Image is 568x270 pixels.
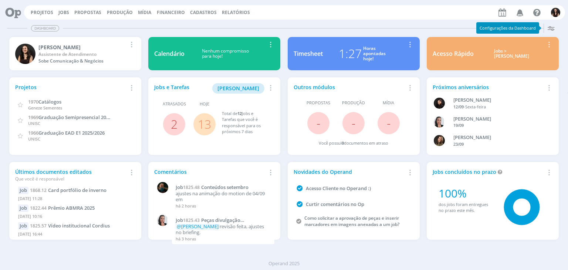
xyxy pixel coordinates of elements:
span: - [387,115,390,131]
a: 13 [198,116,211,132]
div: Jobs > [PERSON_NAME] [479,48,544,59]
img: I [551,8,560,17]
a: 1868.12Card portfólio de inverno [30,187,106,193]
button: Relatórios [220,10,252,16]
span: UNISC [28,136,40,142]
span: Sexta-feira [465,104,486,109]
span: Propostas [307,100,330,106]
a: Financeiro [157,9,185,16]
img: C [157,215,168,226]
div: 100% [439,185,494,202]
a: 1970Catálogos [28,98,61,105]
button: Produção [105,10,135,16]
span: Conteúdos setembro [201,184,248,190]
a: Timesheet1:27Horasapontadashoje! [288,37,420,70]
div: Horas apontadas hoje! [363,46,386,62]
div: dos jobs foram entregues no prazo este mês. [439,202,494,214]
img: L [434,98,445,109]
a: Produção [107,9,133,16]
a: [PERSON_NAME] [212,84,264,91]
span: Hoje [200,101,209,107]
div: [DATE] 16:44 [18,230,132,240]
div: Calendário [154,49,185,58]
div: [DATE] 11:28 [18,194,132,205]
img: M [157,182,168,193]
a: 1969Graduação Semipresencial 2025/2026 [28,114,124,121]
span: 1969 [28,114,38,121]
div: Comentários [154,168,266,176]
span: UNISC [28,121,40,126]
span: Atrasados [163,101,186,107]
span: Mídia [383,100,394,106]
div: Últimos documentos editados [15,168,127,182]
div: - [453,104,544,110]
div: Jobs concluídos no prazo [433,168,544,176]
a: Projetos [31,9,53,16]
div: Caroline Fagundes Pieczarka [453,115,544,123]
div: Total de Jobs e Tarefas que você é responsável para os próximos 7 dias [222,111,267,135]
a: 1966Graduação EAD E1 2025/2026 [28,129,105,136]
span: Graduação Semipresencial 2025/2026 [38,114,124,121]
a: Acesso Cliente no Operand :) [306,185,371,192]
span: 1825.43 [183,217,200,223]
img: C [434,117,445,128]
button: Financeiro [155,10,187,16]
img: J [434,135,445,146]
button: Propostas [72,10,104,16]
button: Projetos [28,10,55,16]
span: Propostas [74,9,101,16]
span: 23/09 [453,141,464,147]
div: Isabelle Silva [38,43,127,51]
span: 1822.44 [30,205,47,211]
div: Que você é responsável [15,176,127,182]
span: 1970 [28,98,38,105]
p: ajustes na animação do motion de 04/09 em [176,191,271,202]
span: @[PERSON_NAME] [177,223,219,230]
span: 19/09 [453,122,464,128]
a: 1825.57Vídeo institucional Cordius [30,222,110,229]
a: I[PERSON_NAME]Assistente de AtendimentoSobe Comunicação & Negócios [9,37,141,70]
div: [DATE] 10:16 [18,212,132,223]
a: Job1825.48Conteúdos setembro [176,185,271,190]
div: Configurações da Dashboard [476,22,539,34]
div: 1:27 [339,45,362,63]
span: Geneze Sementes [28,105,62,111]
span: Peças divulgação multiplicadores [176,217,240,229]
a: Como solicitar a aprovação de peças e inserir marcadores em imagens anexadas a um job? [304,215,399,227]
span: Produção [342,100,365,106]
button: Cadastros [188,10,219,16]
div: Job [18,187,28,194]
span: Prêmio ABMRA 2025 [48,205,95,211]
span: 1825.57 [30,223,47,229]
span: há 3 horas [176,236,196,242]
span: Cadastros [190,9,217,16]
div: Luana da Silva de Andrade [453,97,544,104]
div: Jobs e Tarefas [154,83,266,94]
a: 2 [171,116,177,132]
div: Projetos [15,83,127,91]
div: Novidades do Operand [294,168,405,176]
div: Job [18,222,28,230]
a: 1822.44Prêmio ABMRA 2025 [30,205,95,211]
p: revisão feita, ajustes no briefing. [176,224,271,235]
span: 12/09 [453,104,464,109]
div: Sobe Comunicação & Negócios [38,58,127,64]
span: Card portfólio de inverno [48,187,106,193]
span: Graduação EAD E1 2025/2026 [38,129,105,136]
div: Julia Agostine Abich [453,134,544,141]
span: 1825.48 [183,184,200,190]
span: [PERSON_NAME] [217,85,259,92]
a: Relatórios [222,9,250,16]
div: Job [18,205,28,212]
div: Você possui documentos em atraso [319,140,388,146]
span: 1868.12 [30,187,47,193]
button: Jobs [56,10,71,16]
span: 12 [237,111,242,116]
div: Outros módulos [294,83,405,91]
button: [PERSON_NAME] [212,83,264,94]
a: Curtir comentários no Op [306,201,364,207]
div: Próximos aniversários [433,83,544,91]
a: Jobs [58,9,69,16]
a: Job1825.43Peças divulgação multiplicadores [176,217,271,223]
div: Assistente de Atendimento [38,51,127,58]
